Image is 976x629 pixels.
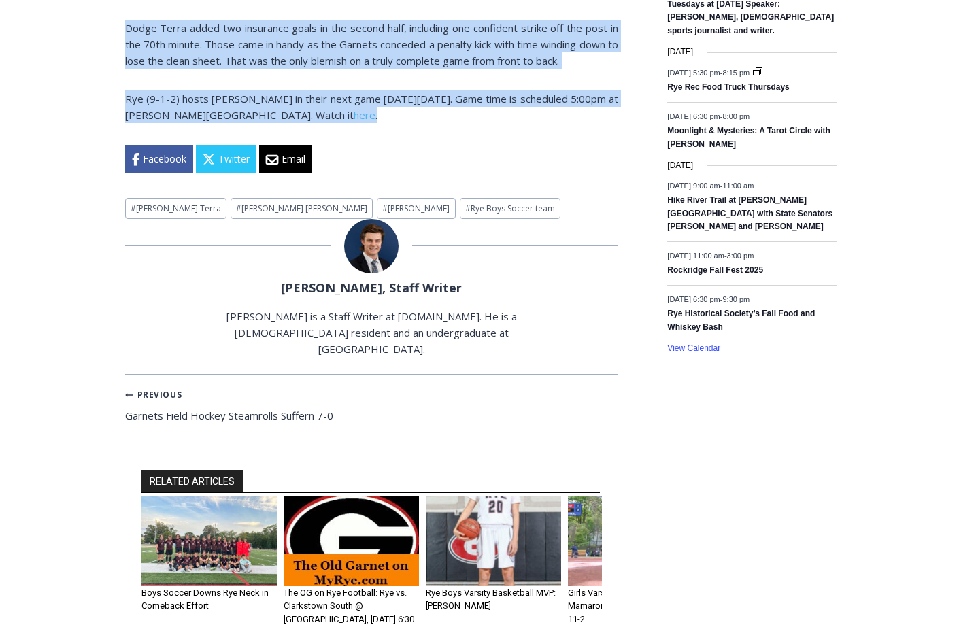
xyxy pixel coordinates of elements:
a: Facebook [125,145,193,173]
time: - [667,112,750,120]
a: Rye Historical Society’s Fall Food and Whiskey Bash [667,309,815,333]
time: - [667,68,752,76]
time: - [667,182,754,190]
span: # [465,203,471,214]
a: #[PERSON_NAME] Terra [125,198,226,219]
p: Dodge Terra added two insurance goals in the second half, including one confident strike off the ... [125,20,618,69]
time: [DATE] [667,159,693,172]
a: here [354,108,375,122]
img: Charlie Morris headshot PROFESSIONAL HEADSHOT [344,219,399,273]
h2: RELATED ARTICLES [141,470,243,493]
span: 11:00 am [722,182,754,190]
a: Girls Varsity Softball Sends Mamaroneck Down the Post Road 11-2 [568,588,702,624]
p: [PERSON_NAME] is a Staff Writer at [DOMAIN_NAME]. He is a [DEMOGRAPHIC_DATA] resident and an unde... [199,308,544,357]
small: Previous [125,388,182,401]
a: #[PERSON_NAME] [PERSON_NAME] [231,198,373,219]
nav: Posts [125,386,618,424]
a: #Rye Boys Soccer team [460,198,560,219]
a: Boys Soccer Downs Rye Neck in Comeback Effort [141,588,269,611]
p: Rye (9-1-2) hosts [PERSON_NAME] in their next game [DATE][DATE]. Game time is scheduled 5:00pm at... [125,90,618,123]
span: [DATE] 11:00 am [667,252,724,260]
span: 3:00 pm [727,252,754,260]
a: Moonlight & Mysteries: A Tarot Circle with [PERSON_NAME] [667,126,830,150]
span: 8:15 pm [722,68,750,76]
img: (PHOTO: The 2025 Rye Boys Soccer team. Credit: Daniel Arredondo.) [141,496,277,586]
img: The OG on Rye Football: Rye vs. Clarkstown South @ Clarksdown South, Friday, October 26, 2018 – 6... [284,496,419,586]
a: Twitter [196,145,256,173]
a: Rockridge Fall Fest 2025 [667,265,763,276]
img: (PHOTO: Rye Boys Basketball MVP: Charlie Howard.) [426,496,561,586]
a: [PERSON_NAME], Staff Writer [281,279,462,296]
a: Rye Rec Food Truck Thursdays [667,82,789,93]
span: 9:30 pm [722,295,750,303]
time: - [667,295,750,303]
span: # [382,203,388,214]
span: [DATE] 5:30 pm [667,68,720,76]
span: [DATE] 6:30 pm [667,112,720,120]
a: View Calendar [667,343,720,354]
a: Rye Boys Varsity Basketball MVP: [PERSON_NAME] [426,588,556,611]
time: [DATE] [667,46,693,58]
a: Email [259,145,312,173]
img: Girls Varsity Softball 05-10-2021 vs. Mamaroneck - 1 [568,496,703,586]
time: - [667,252,754,260]
span: [DATE] 6:30 pm [667,295,720,303]
span: # [236,203,241,214]
a: Hike River Trail at [PERSON_NAME][GEOGRAPHIC_DATA] with State Senators [PERSON_NAME] and [PERSON_... [667,195,832,233]
span: # [131,203,136,214]
a: PreviousGarnets Field Hockey Steamrolls Suffern 7-0 [125,386,372,424]
span: 8:00 pm [722,112,750,120]
span: [DATE] 9:00 am [667,182,720,190]
a: #[PERSON_NAME] [377,198,455,219]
